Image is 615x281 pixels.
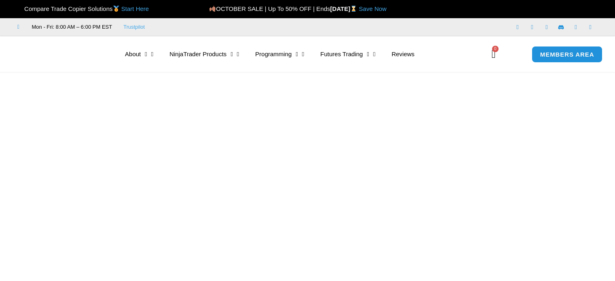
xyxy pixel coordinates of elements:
a: Programming [247,45,312,63]
a: Reviews [383,45,423,63]
nav: Menu [117,45,480,63]
img: 🏆 [18,6,24,12]
span: MEMBERS AREA [540,51,594,57]
strong: [DATE] [330,5,359,12]
a: 0 [480,42,508,66]
a: Trustpilot [123,22,145,32]
img: ⌛ [351,6,357,12]
a: About [117,45,161,63]
a: Start Here [121,5,149,12]
span: Mon - Fri: 8:00 AM – 6:00 PM EST [30,22,112,32]
a: MEMBERS AREA [532,46,603,63]
span: OCTOBER SALE | Up To 50% OFF | Ends [209,5,330,12]
span: 0 [492,46,499,52]
img: 🍂 [209,6,216,12]
img: 🥇 [113,6,119,12]
span: Compare Trade Copier Solutions [17,5,149,12]
a: NinjaTrader Products [161,45,247,63]
img: LogoAI | Affordable Indicators – NinjaTrader [17,40,104,69]
a: Futures Trading [312,45,383,63]
a: Save Now [359,5,387,12]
